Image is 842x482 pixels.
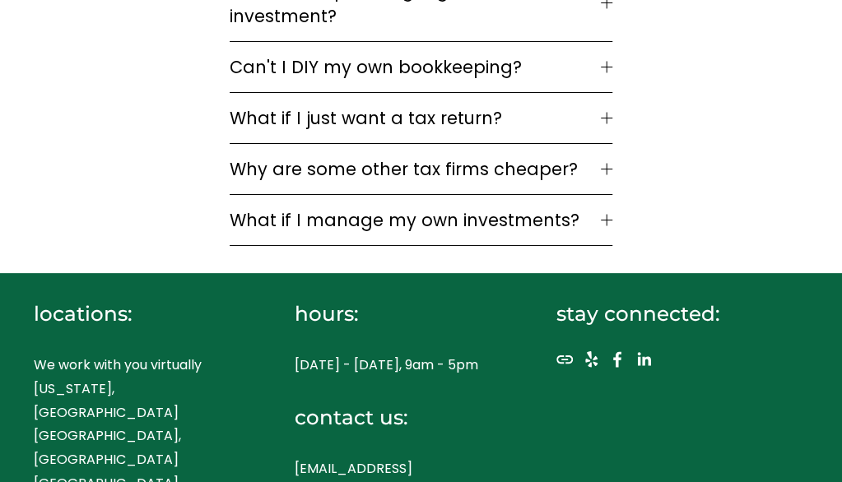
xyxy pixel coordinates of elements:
span: Can't I DIY my own bookkeeping? [230,54,601,80]
a: URL [556,351,573,368]
button: What if I just want a tax return? [230,93,612,143]
span: Why are some other tax firms cheaper? [230,156,601,182]
span: What if I just want a tax return? [230,105,601,131]
span: What if I manage my own investments? [230,207,601,233]
h4: stay connected: [556,300,776,327]
p: [DATE] - [DATE], 9am - 5pm [295,354,514,378]
button: Why are some other tax firms cheaper? [230,144,612,194]
a: Yelp [583,351,599,368]
h4: locations: [34,300,254,327]
h4: hours: [295,300,514,327]
a: LinkedIn [635,351,652,368]
h4: contact us: [295,404,514,431]
button: What if I manage my own investments? [230,195,612,245]
button: Can't I DIY my own bookkeeping? [230,42,612,92]
a: Facebook [609,351,626,368]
